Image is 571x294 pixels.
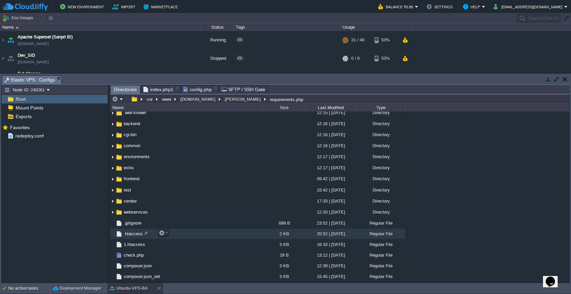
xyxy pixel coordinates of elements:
[110,130,115,140] img: AMDAwAAAACH5BAEAAAAALAAAAAABAAEAAAICRAEAOw==
[111,104,262,111] div: Name
[110,261,115,271] img: AMDAwAAAACH5BAEAAAAALAAAAAABAAEAAAICRAEAOw==
[305,196,355,206] div: 17:33 | [DATE]
[115,165,123,172] img: AMDAwAAAACH5BAEAAAAALAAAAAABAAEAAAICRAEAOw==
[18,52,35,59] span: Dev_SID
[200,31,234,49] div: Running
[305,207,355,217] div: 12:20 | [DATE]
[355,185,405,195] div: Directory
[2,3,48,11] img: CloudJiffy
[123,252,145,258] a: check.php
[123,198,138,204] a: vendor
[18,34,73,40] a: Apache Superset (Sanpri BI)
[110,94,569,104] input: Click to enter the path
[115,252,123,259] img: AMDAwAAAACH5BAEAAAAALAAAAAABAAEAAAICRAEAOw==
[123,121,141,126] a: backend
[114,85,137,94] span: Directories
[110,207,115,218] img: AMDAwAAAACH5BAEAAAAALAAAAAABAAEAAAICRAEAOw==
[123,132,137,137] span: cgi-bin
[110,239,115,250] img: AMDAwAAAACH5BAEAAAAALAAAAAABAAEAAAICRAEAOw==
[262,218,305,228] div: 699 B
[306,104,355,111] div: Last Modified
[115,273,123,280] img: AMDAwAAAACH5BAEAAAAALAAAAAABAAEAAAICRAEAOw==
[305,271,355,282] div: 15:45 | [DATE]
[123,209,149,215] a: webservices
[115,176,123,183] img: AMDAwAAAACH5BAEAAAAALAAAAAABAAEAAAICRAEAOw==
[375,49,396,67] div: 53%
[181,85,218,93] li: /var/www/sevarth.in.net/api/application/config/config.php
[200,49,234,67] div: Stopped
[123,231,144,237] span: .htaccess
[268,96,303,102] div: requirements.php
[355,152,405,162] div: Directory
[115,220,123,227] img: AMDAwAAAACH5BAEAAAAALAAAAAABAAEAAAICRAEAOw==
[115,262,123,270] img: AMDAwAAAACH5BAEAAAAALAAAAAABAAEAAAICRAEAOw==
[1,23,200,31] div: Name
[110,196,115,207] img: AMDAwAAAACH5BAEAAAAALAAAAAABAAEAAAICRAEAOw==
[115,230,123,238] img: AMDAwAAAACH5BAEAAAAALAAAAAABAAEAAAICRAEAOw==
[305,250,355,260] div: 13:12 | [DATE]
[110,185,115,196] img: AMDAwAAAACH5BAEAAAAALAAAAAABAAEAAAICRAEAOw==
[183,85,212,93] span: config.php
[351,31,364,49] div: 31 / 48
[123,263,153,269] span: composer.json
[110,271,115,282] img: AMDAwAAAACH5BAEAAAAALAAAAAABAAEAAAICRAEAOw==
[355,163,405,173] div: Directory
[115,209,123,216] img: AMDAwAAAACH5BAEAAAAALAAAAAABAAEAAAICRAEAOw==
[8,283,50,294] div: No active tasks
[143,3,180,11] button: Marketplace
[224,96,262,102] button: [PERSON_NAME]
[305,107,355,118] div: 12:15 | [DATE]
[305,185,355,195] div: 15:42 | [DATE]
[543,267,564,287] iframe: chat widget
[115,131,123,139] img: AMDAwAAAACH5BAEAAAAALAAAAAABAAEAAAICRAEAOw==
[262,250,305,260] div: 29 B
[0,68,6,86] img: AMDAwAAAACH5BAEAAAAALAAAAAABAAEAAAICRAEAOw==
[262,261,305,271] div: 3 KB
[14,96,27,102] a: Root
[123,165,134,171] a: extra
[355,250,405,260] div: Regular File
[123,143,141,149] a: common
[355,271,405,282] div: Regular File
[375,68,396,86] div: 61%
[110,163,115,173] img: AMDAwAAAACH5BAEAAAAALAAAAAABAAEAAAICRAEAOw==
[355,229,405,239] div: Regular File
[123,220,142,226] span: .gitignore
[0,31,6,49] img: AMDAwAAAACH5BAEAAAAALAAAAAABAAEAAAICRAEAOw==
[221,85,265,93] span: SFTP / SSH Gate
[110,108,115,118] img: AMDAwAAAACH5BAEAAAAALAAAAAABAAEAAAICRAEAOw==
[123,154,151,160] a: environments
[4,76,55,84] span: Elastic VPS : Configs
[305,118,355,129] div: 12:16 | [DATE]
[305,218,355,228] div: 23:52 | [DATE]
[14,113,33,119] span: Exports
[143,85,173,93] span: index.php1
[115,154,123,161] img: AMDAwAAAACH5BAEAAAAALAAAAAABAAEAAAICRAEAOw==
[201,23,233,31] div: Status
[463,3,482,11] button: Help
[115,187,123,194] img: AMDAwAAAACH5BAEAAAAALAAAAAABAAEAAAICRAEAOw==
[355,140,405,151] div: Directory
[305,129,355,140] div: 12:16 | [DATE]
[355,174,405,184] div: Directory
[6,49,15,67] img: AMDAwAAAACH5BAEAAAAALAAAAAABAAEAAAICRAEAOw==
[123,274,161,279] a: composer.json_old
[123,176,140,182] a: frontend
[110,250,115,260] img: AMDAwAAAACH5BAEAAAAALAAAAAABAAEAAAICRAEAOw==
[16,27,19,28] img: AMDAwAAAACH5BAEAAAAALAAAAAABAAEAAAICRAEAOw==
[18,59,49,65] a: [DOMAIN_NAME]
[115,109,123,117] img: AMDAwAAAACH5BAEAAAAALAAAAAABAAEAAAICRAEAOw==
[351,68,364,86] div: 26 / 32
[262,229,305,239] div: 2 KB
[110,229,115,239] img: AMDAwAAAACH5BAEAAAAALAAAAAABAAEAAAICRAEAOw==
[161,96,173,102] button: www
[200,68,234,86] div: Running
[262,239,305,250] div: 3 KB
[179,96,217,102] button: [DOMAIN_NAME]
[123,110,147,115] span: .well-known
